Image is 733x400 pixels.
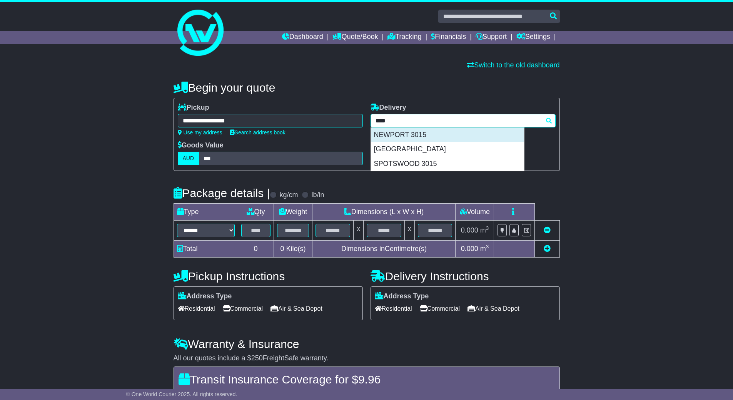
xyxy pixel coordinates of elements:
typeahead: Please provide city [371,114,556,127]
span: © One World Courier 2025. All rights reserved. [126,391,237,397]
span: 0 [280,245,284,253]
td: Dimensions in Centimetre(s) [312,241,456,258]
td: Volume [456,204,494,221]
td: Type [174,204,238,221]
h4: Warranty & Insurance [174,338,560,350]
label: Delivery [371,104,406,112]
label: Pickup [178,104,209,112]
h4: Transit Insurance Coverage for $ [179,373,555,386]
span: 0.000 [461,245,478,253]
span: 9.96 [358,373,381,386]
h4: Pickup Instructions [174,270,363,283]
div: SPOTSWOOD 3015 [371,157,524,171]
td: 0 [238,241,274,258]
h4: Package details | [174,187,270,199]
span: m [480,245,489,253]
div: [GEOGRAPHIC_DATA] [371,142,524,157]
td: Qty [238,204,274,221]
a: Tracking [387,31,421,44]
a: Quote/Book [332,31,378,44]
span: Residential [178,303,215,315]
span: 0.000 [461,226,478,234]
h4: Begin your quote [174,81,560,94]
span: Residential [375,303,412,315]
td: Kilo(s) [274,241,312,258]
td: Weight [274,204,312,221]
a: Switch to the old dashboard [467,61,559,69]
span: Air & Sea Depot [270,303,322,315]
sup: 3 [486,225,489,231]
a: Search address book [230,129,286,136]
td: x [404,221,414,241]
label: Address Type [178,292,232,301]
label: kg/cm [279,191,298,199]
sup: 3 [486,244,489,249]
span: m [480,226,489,234]
td: x [354,221,364,241]
a: Support [476,31,507,44]
a: Settings [516,31,550,44]
span: Air & Sea Depot [468,303,519,315]
a: Dashboard [282,31,323,44]
label: lb/in [311,191,324,199]
a: Remove this item [544,226,551,234]
label: AUD [178,152,199,165]
span: Commercial [420,303,460,315]
span: 250 [251,354,263,362]
td: Total [174,241,238,258]
div: All our quotes include a $ FreightSafe warranty. [174,354,560,363]
a: Financials [431,31,466,44]
label: Goods Value [178,141,224,150]
a: Use my address [178,129,222,136]
td: Dimensions (L x W x H) [312,204,456,221]
span: Commercial [223,303,263,315]
a: Add new item [544,245,551,253]
h4: Delivery Instructions [371,270,560,283]
label: Address Type [375,292,429,301]
div: NEWPORT 3015 [371,128,524,142]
